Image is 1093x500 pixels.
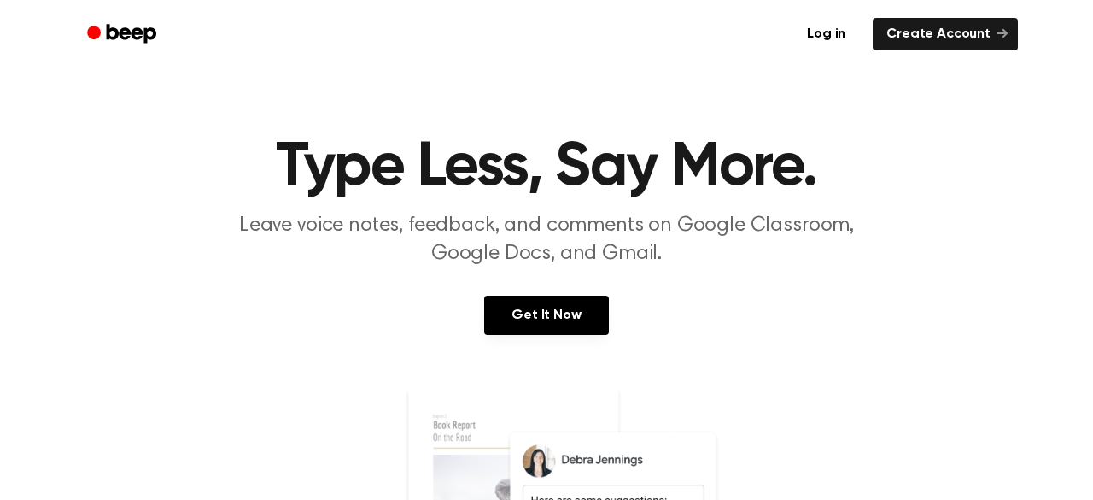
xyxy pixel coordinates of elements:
a: Get It Now [484,296,608,335]
p: Leave voice notes, feedback, and comments on Google Classroom, Google Docs, and Gmail. [219,212,874,268]
a: Log in [790,15,862,54]
a: Create Account [873,18,1018,50]
a: Beep [75,18,172,51]
h1: Type Less, Say More. [109,137,984,198]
